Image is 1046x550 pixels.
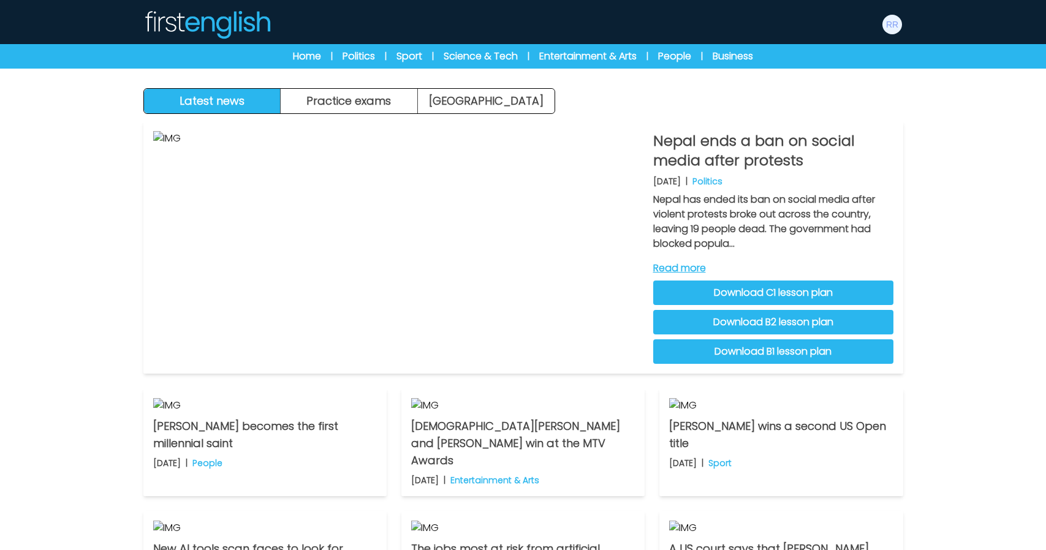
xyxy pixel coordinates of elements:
[153,398,377,413] img: IMG
[692,175,722,187] p: Politics
[659,388,903,496] a: IMG [PERSON_NAME] wins a second US Open title [DATE] | Sport
[432,50,434,62] span: |
[653,310,893,334] a: Download B2 lesson plan
[418,89,555,113] a: [GEOGRAPHIC_DATA]
[385,50,387,62] span: |
[153,457,181,469] p: [DATE]
[281,89,418,113] button: Practice exams
[646,50,648,62] span: |
[450,474,539,486] p: Entertainment & Arts
[702,457,703,469] b: |
[411,418,635,469] p: [DEMOGRAPHIC_DATA][PERSON_NAME] and [PERSON_NAME] win at the MTV Awards
[153,131,643,364] img: IMG
[411,474,439,486] p: [DATE]
[713,49,753,64] a: Business
[411,398,635,413] img: IMG
[686,175,688,187] b: |
[669,457,697,469] p: [DATE]
[669,521,893,535] img: IMG
[153,418,377,452] p: [PERSON_NAME] becomes the first millennial saint
[293,49,321,64] a: Home
[444,49,518,64] a: Science & Tech
[669,418,893,452] p: [PERSON_NAME] wins a second US Open title
[411,521,635,535] img: IMG
[653,261,893,276] a: Read more
[331,50,333,62] span: |
[669,398,893,413] img: IMG
[653,339,893,364] a: Download B1 lesson plan
[153,521,377,535] img: IMG
[539,49,637,64] a: Entertainment & Arts
[143,388,387,496] a: IMG [PERSON_NAME] becomes the first millennial saint [DATE] | People
[186,457,188,469] b: |
[708,457,732,469] p: Sport
[882,15,902,34] img: robo robo
[653,192,893,251] p: Nepal has ended its ban on social media after violent protests broke out across the country, leav...
[653,175,681,187] p: [DATE]
[653,281,893,305] a: Download C1 lesson plan
[653,131,893,170] p: Nepal ends a ban on social media after protests
[396,49,422,64] a: Sport
[143,10,271,39] img: Logo
[658,49,691,64] a: People
[701,50,703,62] span: |
[343,49,375,64] a: Politics
[192,457,222,469] p: People
[401,388,645,496] a: IMG [DEMOGRAPHIC_DATA][PERSON_NAME] and [PERSON_NAME] win at the MTV Awards [DATE] | Entertainmen...
[144,89,281,113] button: Latest news
[444,474,445,486] b: |
[528,50,529,62] span: |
